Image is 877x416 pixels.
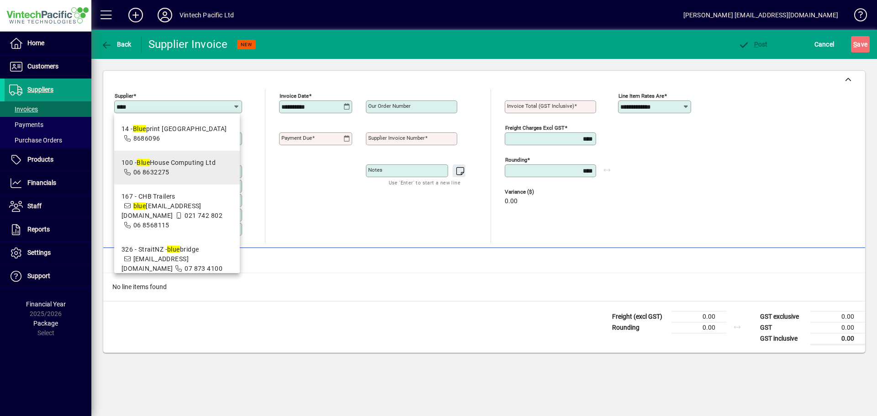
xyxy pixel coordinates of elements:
[114,117,240,151] mat-option: 14 - Blueprint Copy Centre
[5,101,91,117] a: Invoices
[618,93,664,99] mat-label: Line item rates are
[133,202,146,210] em: blue
[389,177,460,188] mat-hint: Use 'Enter' to start a new line
[9,105,38,113] span: Invoices
[5,32,91,55] a: Home
[683,8,838,22] div: [PERSON_NAME] [EMAIL_ADDRESS][DOMAIN_NAME]
[671,311,726,322] td: 0.00
[505,157,527,163] mat-label: Rounding
[27,39,44,47] span: Home
[5,242,91,264] a: Settings
[507,103,574,109] mat-label: Invoice Total (GST inclusive)
[754,41,758,48] span: P
[847,2,866,32] a: Knowledge Base
[133,135,160,142] span: 8686096
[121,7,150,23] button: Add
[150,7,180,23] button: Profile
[5,265,91,288] a: Support
[27,156,53,163] span: Products
[505,189,560,195] span: Variance ($)
[114,184,240,237] mat-option: 167 - CHB Trailers
[5,195,91,218] a: Staff
[133,125,146,132] em: Blue
[185,212,222,219] span: 021 742 802
[5,117,91,132] a: Payments
[122,158,216,168] div: 100 - House Computing Ltd
[33,320,58,327] span: Package
[5,172,91,195] a: Financials
[814,37,835,52] span: Cancel
[180,8,234,22] div: Vintech Pacific Ltd
[91,36,142,53] app-page-header-button: Back
[122,255,189,272] span: [EMAIL_ADDRESS][DOMAIN_NAME]
[133,221,169,229] span: 06 8568115
[137,159,150,166] em: Blue
[27,226,50,233] span: Reports
[505,125,565,131] mat-label: Freight charges excl GST
[115,93,133,99] mat-label: Supplier
[5,132,91,148] a: Purchase Orders
[853,37,867,52] span: ave
[738,41,768,48] span: ost
[671,322,726,333] td: 0.00
[810,311,865,322] td: 0.00
[133,169,169,176] span: 06 8632275
[368,167,382,173] mat-label: Notes
[27,86,53,93] span: Suppliers
[853,41,857,48] span: S
[608,322,671,333] td: Rounding
[114,237,240,281] mat-option: 326 - StraitNZ -bluebridge
[167,246,180,253] em: blue
[810,322,865,333] td: 0.00
[122,124,227,134] div: 14 - print [GEOGRAPHIC_DATA]
[736,36,770,53] button: Post
[27,63,58,70] span: Customers
[5,55,91,78] a: Customers
[241,42,252,47] span: NEW
[608,311,671,322] td: Freight (excl GST)
[368,135,425,141] mat-label: Supplier invoice number
[280,93,309,99] mat-label: Invoice date
[114,151,240,184] mat-option: 100 - Blue House Computing Ltd
[810,333,865,344] td: 0.00
[368,103,411,109] mat-label: Our order number
[812,36,837,53] button: Cancel
[9,137,62,144] span: Purchase Orders
[851,36,870,53] button: Save
[101,41,132,48] span: Back
[26,300,66,308] span: Financial Year
[5,218,91,241] a: Reports
[103,273,865,301] div: No line items found
[122,192,232,201] div: 167 - CHB Trailers
[99,36,134,53] button: Back
[755,322,810,333] td: GST
[9,121,43,128] span: Payments
[505,198,518,205] span: 0.00
[122,245,232,254] div: 326 - StraitNZ - bridge
[185,265,222,272] span: 07 873 4100
[122,202,201,219] span: [EMAIL_ADDRESS][DOMAIN_NAME]
[755,311,810,322] td: GST exclusive
[148,37,228,52] div: Supplier Invoice
[5,148,91,171] a: Products
[281,135,312,141] mat-label: Payment due
[27,249,51,256] span: Settings
[27,179,56,186] span: Financials
[755,333,810,344] td: GST inclusive
[27,202,42,210] span: Staff
[27,272,50,279] span: Support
